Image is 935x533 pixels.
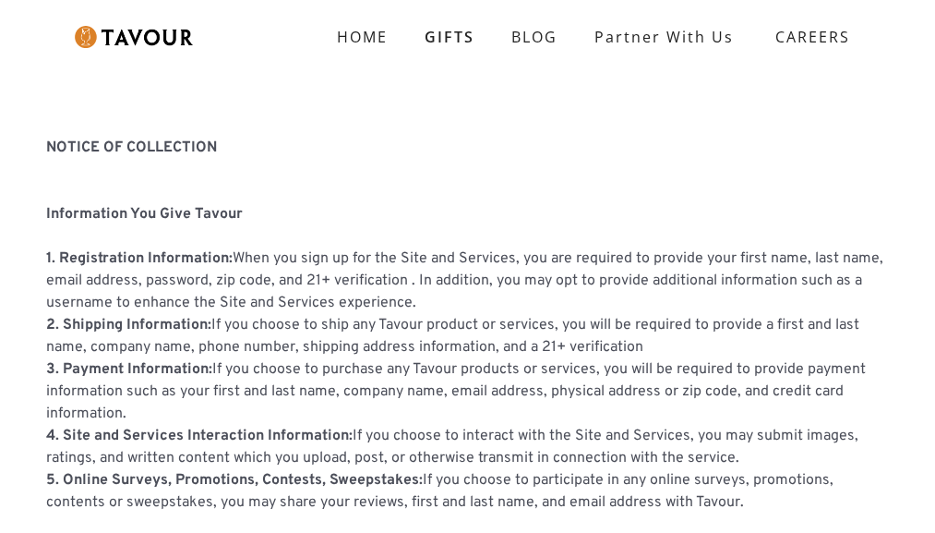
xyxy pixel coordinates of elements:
strong: 4. Site and Services Interaction Information: [46,427,353,445]
a: BLOG [493,18,576,55]
strong: 3. Payment Information: [46,360,212,379]
a: GIFTS [406,18,493,55]
strong: 5. Online Surveys, Promotions, Contests, Sweepstakes: [46,471,423,490]
strong: NOTICE OF COLLECTION ‍ [46,139,217,157]
strong: Information You Give Tavour ‍ [46,205,243,224]
strong: 2. Shipping Information: [46,316,211,334]
strong: HOME [337,27,388,47]
a: CAREERS [752,11,864,63]
a: HOME [318,18,406,55]
strong: 1. Registration Information: [46,249,233,268]
a: partner with us [576,18,752,55]
strong: CAREERS [775,18,850,55]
